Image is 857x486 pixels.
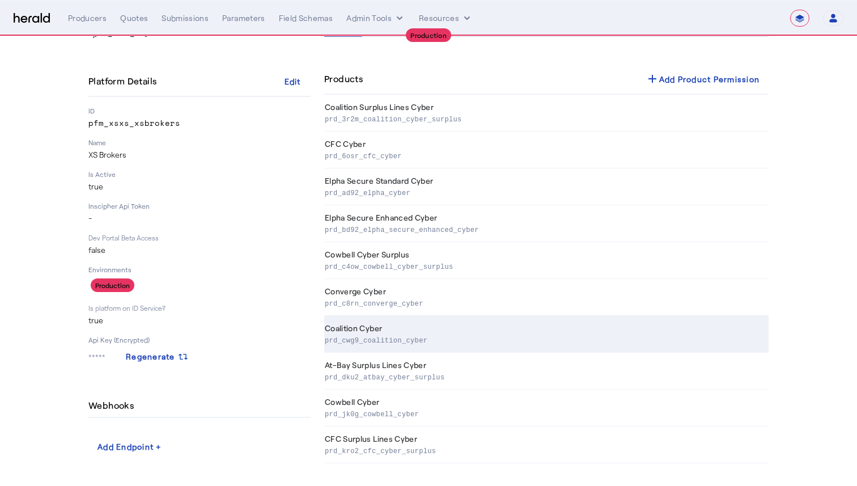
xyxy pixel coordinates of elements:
[324,95,769,132] th: Coalition Surplus Lines Cyber
[324,72,363,86] h4: Products
[88,233,311,242] p: Dev Portal Beta Access
[325,371,764,382] p: prd_dku2_atbay_cyber_surplus
[117,346,198,367] button: Regenerate
[646,72,760,86] div: Add Product Permission
[324,316,769,353] th: Coalition Cyber
[325,150,764,161] p: prd_6osr_cfc_cyber
[324,426,769,463] th: CFC Surplus Lines Cyber
[324,132,769,168] th: CFC Cyber
[88,181,311,192] p: true
[14,13,50,24] img: Herald Logo
[88,335,311,344] p: Api Key (Encrypted)
[88,213,311,224] p: -
[325,260,764,272] p: prd_c4ow_cowbell_cyber_surplus
[279,12,333,24] div: Field Schemas
[162,12,209,24] div: Submissions
[325,187,764,198] p: prd_ad92_elpha_cyber
[325,408,764,419] p: prd_jk0g_cowbell_cyber
[419,12,473,24] button: Resources dropdown menu
[88,265,311,274] p: Environments
[222,12,265,24] div: Parameters
[88,244,311,256] p: false
[120,12,148,24] div: Quotes
[88,303,311,312] p: Is platform on ID Service?
[324,168,769,205] th: Elpha Secure Standard Cyber
[646,72,659,86] mat-icon: add
[88,149,311,160] p: XS Brokers
[637,69,769,89] button: Add Product Permission
[325,334,764,345] p: prd_cwg9_coalition_cyber
[88,170,311,179] p: Is Active
[88,138,311,147] p: Name
[91,278,134,292] div: Production
[88,74,161,88] h4: Platform Details
[88,117,311,129] p: pfm_xsxs_xsbrokers
[285,75,301,87] div: Edit
[88,201,311,210] p: Inscipher Api Token
[324,390,769,426] th: Cowbell Cyber
[325,113,764,124] p: prd_3r2m_coalition_cyber_surplus
[324,353,769,390] th: At-Bay Surplus Lines Cyber
[324,279,769,316] th: Converge Cyber
[325,297,764,308] p: prd_c8rn_converge_cyber
[88,399,138,412] h4: Webhooks
[325,445,764,456] p: prd_kro2_cfc_cyber_surplus
[324,242,769,279] th: Cowbell Cyber Surplus
[88,106,311,115] p: ID
[346,12,405,24] button: internal dropdown menu
[88,315,311,326] p: true
[274,71,311,91] button: Edit
[68,12,107,24] div: Producers
[97,441,162,453] div: Add Endpoint +
[324,205,769,242] th: Elpha Secure Enhanced Cyber
[88,436,171,457] button: Add Endpoint +
[126,352,175,361] span: Regenerate
[406,28,451,42] div: Production
[325,223,764,235] p: prd_bd92_elpha_secure_enhanced_cyber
